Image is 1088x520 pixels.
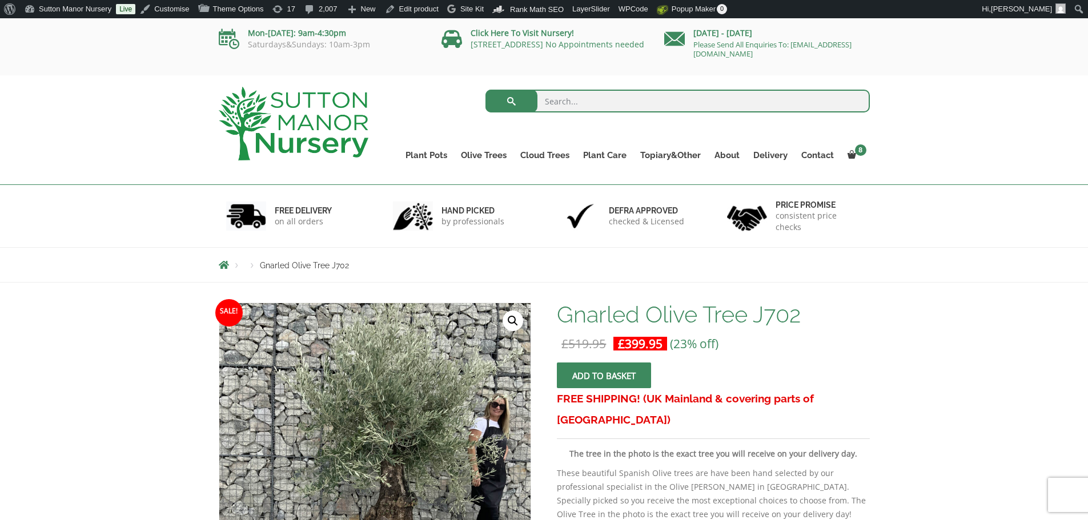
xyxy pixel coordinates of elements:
[454,147,513,163] a: Olive Trees
[219,87,368,160] img: logo
[727,199,767,233] img: 4.jpg
[557,362,651,388] button: Add to basket
[561,336,568,352] span: £
[561,336,606,352] bdi: 519.95
[841,147,870,163] a: 8
[776,210,862,233] p: consistent price checks
[618,336,663,352] bdi: 399.95
[485,90,870,112] input: Search...
[275,205,332,216] h6: FREE DELIVERY
[794,147,841,163] a: Contact
[717,4,727,14] span: 0
[746,147,794,163] a: Delivery
[693,39,852,59] a: Please Send All Enquiries To: [EMAIL_ADDRESS][DOMAIN_NAME]
[441,205,504,216] h6: hand picked
[275,216,332,227] p: on all orders
[116,4,135,14] a: Live
[557,388,869,430] h3: FREE SHIPPING! (UK Mainland & covering parts of [GEOGRAPHIC_DATA])
[260,261,349,270] span: Gnarled Olive Tree J702
[226,201,266,231] img: 1.jpg
[510,5,564,14] span: Rank Math SEO
[219,26,424,40] p: Mon-[DATE]: 9am-4:30pm
[776,200,862,210] h6: Price promise
[513,147,576,163] a: Cloud Trees
[609,205,684,216] h6: Defra approved
[219,40,424,49] p: Saturdays&Sundays: 10am-3pm
[471,27,574,38] a: Click Here To Visit Nursery!
[560,201,600,231] img: 3.jpg
[503,311,523,331] a: View full-screen image gallery
[855,144,866,156] span: 8
[393,201,433,231] img: 2.jpg
[399,147,454,163] a: Plant Pots
[471,39,644,50] a: [STREET_ADDRESS] No Appointments needed
[991,5,1052,13] span: [PERSON_NAME]
[664,26,870,40] p: [DATE] - [DATE]
[609,216,684,227] p: checked & Licensed
[633,147,708,163] a: Topiary&Other
[460,5,484,13] span: Site Kit
[557,303,869,326] h1: Gnarled Olive Tree J702
[618,336,625,352] span: £
[441,216,504,227] p: by professionals
[576,147,633,163] a: Plant Care
[219,260,870,269] nav: Breadcrumbs
[670,336,718,352] span: (23% off)
[708,147,746,163] a: About
[215,299,243,326] span: Sale!
[569,448,857,459] strong: The tree in the photo is the exact tree you will receive on your delivery day.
